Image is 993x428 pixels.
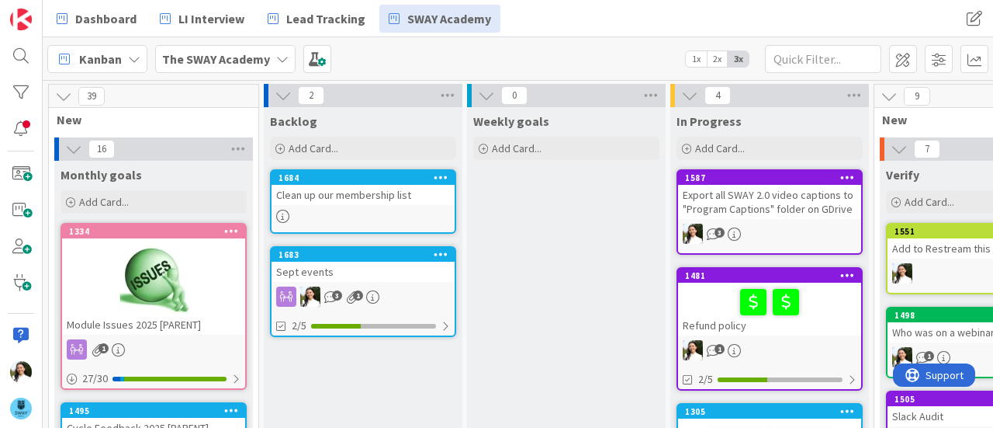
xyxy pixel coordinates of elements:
span: 7 [914,140,940,158]
span: 1 [353,291,363,301]
span: 0 [501,86,528,105]
div: 1684Clean up our membership list [272,171,455,205]
div: 1683 [279,249,455,260]
span: 2/5 [292,318,306,334]
span: New [57,112,239,127]
div: Clean up our membership list [272,185,455,205]
input: Quick Filter... [765,45,881,73]
span: 3x [728,51,749,67]
div: 1683 [272,248,455,262]
div: 27/30 [62,369,245,388]
span: Add Card... [905,195,954,209]
span: 1 [99,343,109,353]
img: Visit kanbanzone.com [10,9,32,30]
div: Sept events [272,262,455,282]
span: Add Card... [79,195,129,209]
span: 39 [78,87,105,106]
span: 3 [332,291,342,301]
span: Add Card... [695,141,745,155]
span: Backlog [270,113,317,129]
img: AK [10,361,32,383]
span: 2 [298,86,324,105]
div: 1305 [685,406,861,417]
a: LI Interview [151,5,254,33]
span: 1 [714,344,725,354]
div: Export all SWAY 2.0 video captions to "Program Captions" folder on GDrive [678,185,861,219]
div: 1684 [279,172,455,183]
span: LI Interview [178,9,244,28]
span: SWAY Academy [407,9,491,28]
span: Weekly goals [473,113,549,129]
div: 1587 [685,172,861,183]
span: 16 [88,140,115,158]
b: The SWAY Academy [162,51,270,67]
a: 1683Sept eventsAK2/5 [270,246,456,337]
span: 27 / 30 [82,371,108,387]
div: Refund policy [678,283,861,336]
span: Lead Tracking [286,9,365,28]
div: 1305 [678,405,861,419]
span: 4 [704,86,731,105]
div: 1495 [62,404,245,418]
a: Lead Tracking [258,5,375,33]
span: 3 [714,228,725,238]
a: 1587Export all SWAY 2.0 video captions to "Program Captions" folder on GDriveAK [676,169,863,255]
div: 1334Module Issues 2025 [PARENT] [62,224,245,335]
span: Kanban [79,50,122,68]
div: 1684 [272,171,455,185]
span: 9 [904,87,930,106]
div: 1683Sept events [272,248,455,282]
div: 1481Refund policy [678,269,861,336]
img: avatar [10,398,32,419]
div: 1587 [678,171,861,185]
div: Module Issues 2025 [PARENT] [62,315,245,335]
span: In Progress [676,113,742,129]
div: 1481 [678,269,861,283]
a: 1684Clean up our membership list [270,169,456,234]
div: AK [678,224,861,244]
img: AK [300,287,320,307]
span: 1x [686,51,707,67]
span: Support [33,2,71,21]
span: Dashboard [75,9,137,28]
a: Dashboard [47,5,146,33]
a: 1481Refund policyAK2/5 [676,267,863,391]
div: 1587Export all SWAY 2.0 video captions to "Program Captions" folder on GDrive [678,171,861,219]
div: 1334 [62,224,245,238]
div: 1495 [69,405,245,416]
span: 1 [924,351,934,361]
span: Add Card... [289,141,338,155]
a: 1334Module Issues 2025 [PARENT]27/30 [61,223,247,390]
span: Verify [886,167,919,183]
div: AK [272,287,455,307]
div: AK [678,340,861,360]
div: 1481 [685,270,861,281]
span: Monthly goals [61,167,142,183]
img: AK [892,347,912,367]
span: 2x [707,51,728,67]
img: AK [683,224,703,244]
img: AK [892,263,912,284]
a: SWAY Academy [379,5,500,33]
span: Add Card... [492,141,541,155]
img: AK [683,340,703,360]
span: 2/5 [698,371,713,388]
div: 1334 [69,226,245,237]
